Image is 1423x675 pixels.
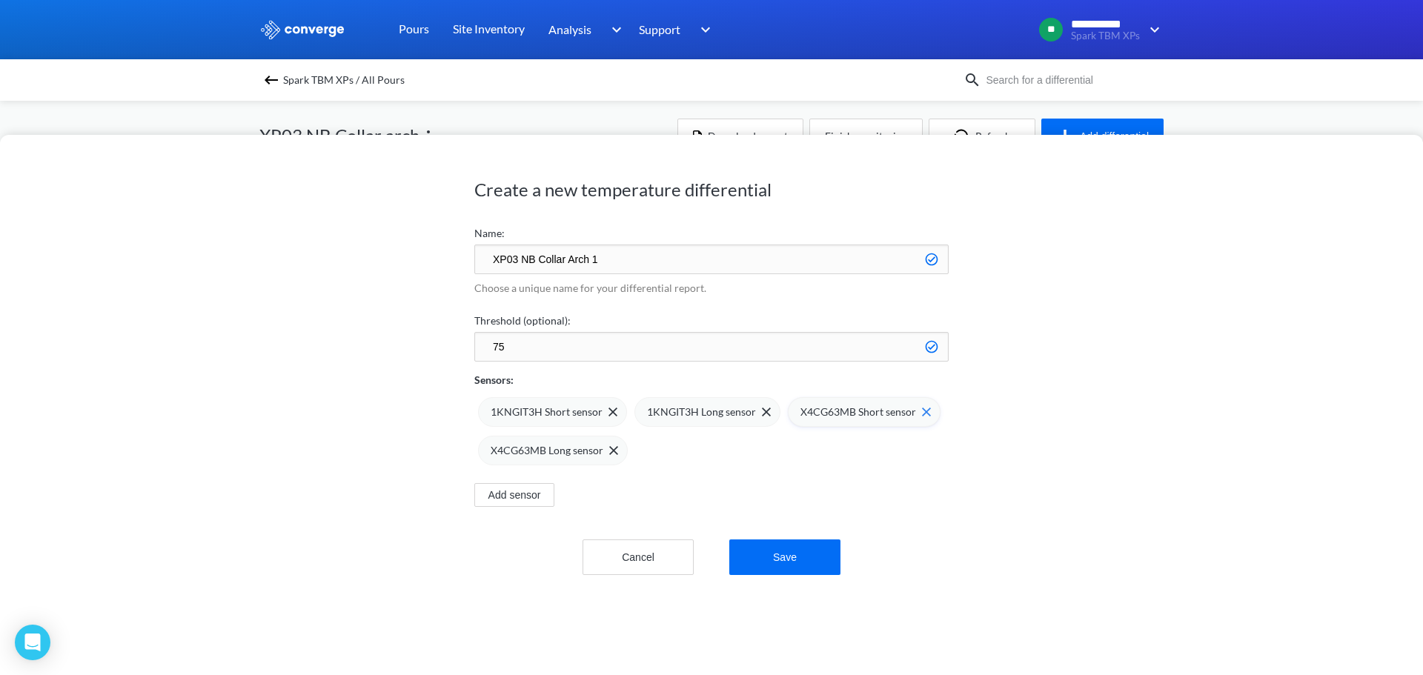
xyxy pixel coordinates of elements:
[762,408,771,416] img: close-icon.svg
[729,539,840,575] button: Save
[691,21,714,39] img: downArrow.svg
[1140,21,1164,39] img: downArrow.svg
[609,446,618,455] img: close-icon.svg
[474,245,949,274] input: Eg. TempDiff Deep Pour Basement C1sX
[15,625,50,660] div: Open Intercom Messenger
[474,178,949,202] h1: Create a new temperature differential
[491,404,603,420] span: 1KNGIT3H Short sensor
[262,71,280,89] img: backspace.svg
[963,71,981,89] img: icon-search.svg
[1071,30,1140,41] span: Spark TBM XPs
[474,372,514,388] p: Sensors:
[800,404,916,420] span: X4CG63MB Short sensor
[474,280,949,296] p: Choose a unique name for your differential report.
[548,20,591,39] span: Analysis
[474,225,949,242] label: Name:
[608,408,617,416] img: close-icon.svg
[981,72,1161,88] input: Search for a differential
[602,21,626,39] img: downArrow.svg
[647,404,756,420] span: 1KNGIT3H Long sensor
[259,20,345,39] img: logo_ewhite.svg
[474,313,949,329] label: Threshold (optional):
[474,483,554,507] button: Add sensor
[639,20,680,39] span: Support
[491,442,603,459] span: X4CG63MB Long sensor
[922,408,931,416] img: close-icon-hover.svg
[283,70,405,90] span: Spark TBM XPs / All Pours
[474,332,949,362] input: Eg. 28°C
[583,539,694,575] button: Cancel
